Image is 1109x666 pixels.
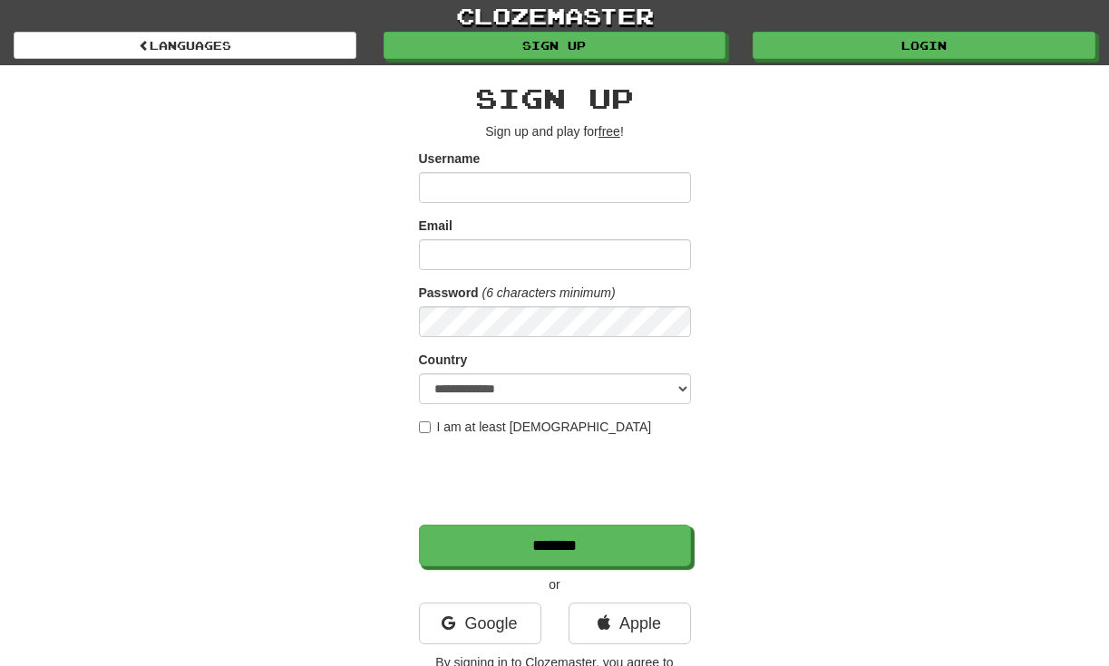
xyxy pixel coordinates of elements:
[14,32,356,59] a: Languages
[482,285,616,300] em: (6 characters minimum)
[419,122,691,140] p: Sign up and play for !
[419,217,452,235] label: Email
[384,32,726,59] a: Sign up
[753,32,1095,59] a: Login
[419,445,695,516] iframe: reCAPTCHA
[419,351,468,369] label: Country
[419,603,541,644] a: Google
[419,284,479,302] label: Password
[419,83,691,113] h2: Sign up
[419,150,481,168] label: Username
[419,418,652,436] label: I am at least [DEMOGRAPHIC_DATA]
[419,575,691,594] p: or
[569,603,691,644] a: Apple
[598,124,620,139] u: free
[419,421,431,433] input: I am at least [DEMOGRAPHIC_DATA]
